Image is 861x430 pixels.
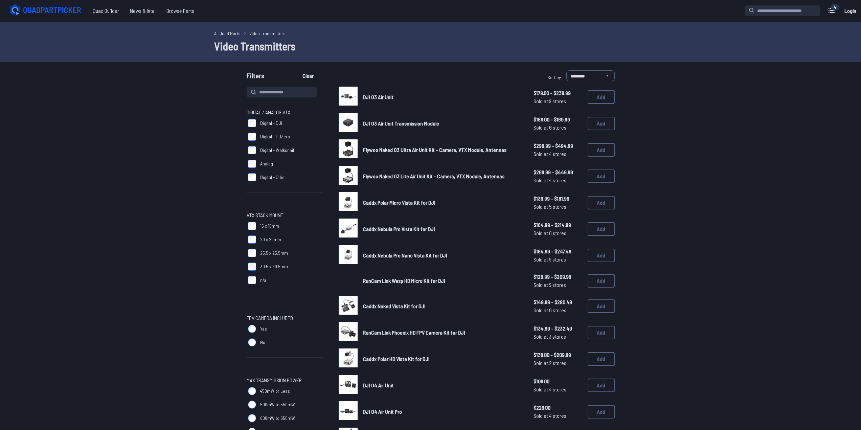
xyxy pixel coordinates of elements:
span: Caddx Naked Vista Kit for DJI [363,303,426,309]
a: image [339,87,358,108]
span: $169.00 - $169.99 [534,115,582,123]
input: Analog [248,160,256,168]
span: $164.99 - $247.49 [534,247,582,255]
span: 20 x 20mm [260,236,281,243]
img: image [339,401,358,420]
span: Browse Parts [161,4,200,18]
span: $229.00 [534,404,582,412]
img: image [339,375,358,394]
span: n/a [260,277,266,284]
a: DJI O4 Air Unit Pro [363,408,523,416]
span: $129.99 - $209.99 [534,273,582,281]
a: image [339,322,358,343]
span: Quad Builder [87,4,124,18]
span: FPV Camera Included [247,314,293,322]
a: image [339,296,358,317]
span: 450mW or Less [260,388,290,394]
span: 500mW to 550mW [260,401,295,408]
a: image [339,271,358,290]
button: Add [588,249,615,262]
span: Caddx Nebula Pro Vista Kit for DJI [363,226,435,232]
a: RunCam Link Phoenix HD FPV Camera Kit for DJI [363,329,523,337]
span: 600mW to 650mW [260,415,295,422]
span: Caddx Polar HD Vista Kit for DJI [363,356,430,362]
span: Digital / Analog VTX [247,108,290,116]
input: Digital - HDZero [248,133,256,141]
span: Sold at 4 stores [534,385,582,393]
a: RunCam Link Wasp HD Micro Kit for DJI [363,277,523,285]
span: DJI O3 Air Unit Transmission Module [363,120,439,127]
a: image [339,139,358,160]
span: 25.5 x 25.5mm [260,250,288,256]
span: Max Transmission Power [247,376,302,384]
button: Add [588,379,615,392]
span: DJI O3 Air Unit [363,94,393,100]
a: News & Intel [124,4,161,18]
span: Flywoo Naked O3 Lite Air Unit Kit - Camera, VTX Module, Antennas [363,173,504,179]
span: Sold at 2 stores [534,359,582,367]
span: $149.99 - $280.49 [534,298,582,306]
span: Digital - Other [260,174,286,181]
button: Add [588,352,615,366]
a: image [339,219,358,240]
img: image [339,277,357,285]
input: 500mW to 550mW [248,401,256,409]
span: $139.99 - $181.99 [534,195,582,203]
span: DJI O4 Air Unit Pro [363,408,402,415]
button: Add [588,117,615,130]
input: Yes [248,325,256,333]
span: $269.99 - $449.99 [534,168,582,176]
span: $109.00 [534,377,582,385]
a: Caddx Nebula Pro Vista Kit for DJI [363,225,523,233]
span: $134.99 - $232.49 [534,324,582,333]
span: Filters [247,70,264,84]
span: VTX Stack Mount [247,211,283,219]
span: Caddx Nebula Pro Nano Vista Kit for DJI [363,252,447,258]
span: $299.99 - $494.99 [534,142,582,150]
button: Add [588,326,615,339]
span: $139.00 - $209.99 [534,351,582,359]
a: image [339,192,358,213]
img: image [339,296,358,315]
input: 450mW or Less [248,387,256,395]
span: Sold at 6 stores [534,306,582,314]
span: $179.00 - $239.99 [534,89,582,97]
span: Sold at 5 stores [534,203,582,211]
span: $164.99 - $214.99 [534,221,582,229]
button: Add [588,169,615,183]
button: Add [588,405,615,418]
input: 30.5 x 30.5mm [248,263,256,271]
a: Caddx Nebula Pro Nano Vista Kit for DJI [363,251,523,259]
img: image [339,245,358,264]
a: image [339,375,358,396]
img: image [339,192,358,211]
span: 16 x 16mm [260,223,279,229]
button: Add [588,143,615,157]
img: image [339,166,358,185]
a: All Quad Parts [214,30,241,37]
span: Sold at 3 stores [534,333,582,341]
span: Sold at 9 stores [534,97,582,105]
img: image [339,219,358,237]
a: image [339,166,358,187]
span: Sold at 6 stores [534,229,582,237]
input: Digital - Other [248,173,256,181]
input: No [248,338,256,346]
div: 4 [831,4,839,10]
a: Flywoo Naked O3 Ultra Air Unit Kit - Camera, VTX Module, Antennas [363,146,523,154]
span: DJI O4 Air Unit [363,382,394,388]
span: Flywoo Naked O3 Ultra Air Unit Kit - Camera, VTX Module, Antennas [363,146,506,153]
span: Digital - Walksnail [260,147,294,154]
img: image [339,87,358,106]
a: DJI O4 Air Unit [363,381,523,389]
h1: Video Transmitters [214,38,647,54]
a: Flywoo Naked O3 Lite Air Unit Kit - Camera, VTX Module, Antennas [363,172,523,180]
button: Add [588,274,615,288]
span: RunCam Link Wasp HD Micro Kit for DJI [363,277,445,284]
input: 20 x 20mm [248,235,256,244]
a: DJI O3 Air Unit Transmission Module [363,119,523,128]
span: RunCam Link Phoenix HD FPV Camera Kit for DJI [363,329,465,336]
input: 25.5 x 25.5mm [248,249,256,257]
button: Add [588,222,615,236]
